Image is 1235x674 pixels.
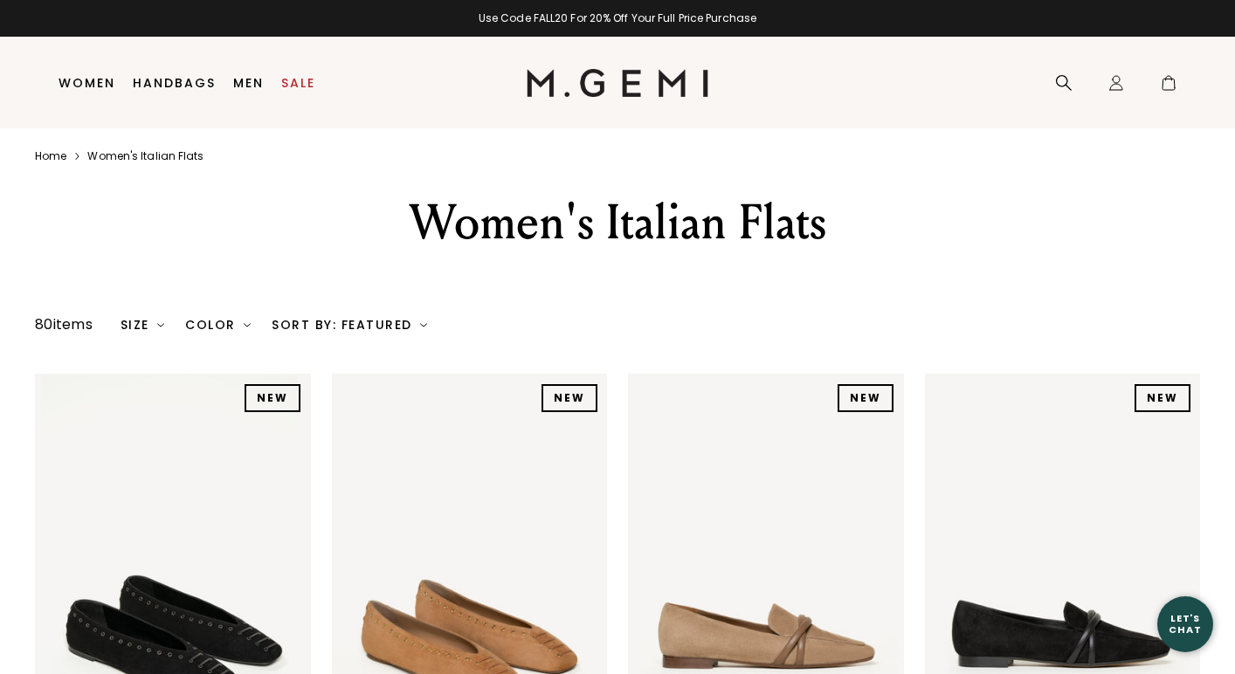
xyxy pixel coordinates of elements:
[281,76,315,90] a: Sale
[272,318,427,332] div: Sort By: Featured
[527,69,709,97] img: M.Gemi
[87,149,204,163] a: Women's italian flats
[35,149,66,163] a: Home
[1157,613,1213,635] div: Let's Chat
[1135,384,1190,412] div: NEW
[233,76,264,90] a: Men
[185,318,251,332] div: Color
[35,314,93,335] div: 80 items
[121,318,165,332] div: Size
[293,191,942,254] div: Women's Italian Flats
[245,384,300,412] div: NEW
[157,321,164,328] img: chevron-down.svg
[59,76,115,90] a: Women
[838,384,893,412] div: NEW
[133,76,216,90] a: Handbags
[244,321,251,328] img: chevron-down.svg
[542,384,597,412] div: NEW
[420,321,427,328] img: chevron-down.svg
